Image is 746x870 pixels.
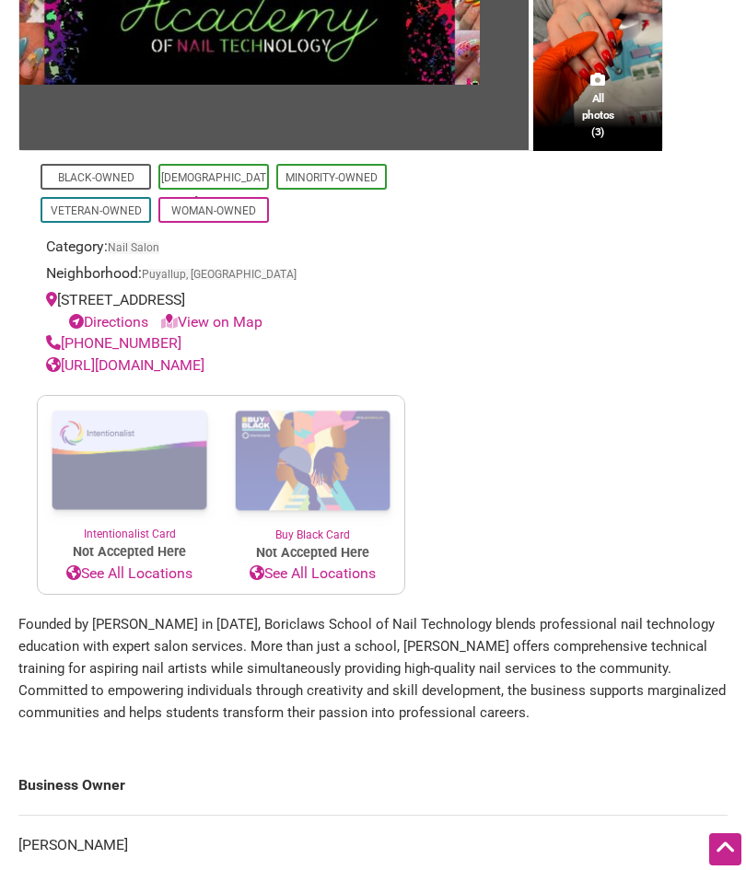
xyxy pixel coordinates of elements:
[38,396,221,526] img: Intentionalist Card
[286,171,378,184] a: Minority-Owned
[221,543,404,563] span: Not Accepted Here
[46,356,204,374] a: [URL][DOMAIN_NAME]
[709,833,741,865] div: Scroll Back to Top
[18,756,728,815] td: Business Owner
[46,334,181,352] a: [PHONE_NUMBER]
[46,262,396,289] div: Neighborhood:
[46,289,396,333] div: [STREET_ADDRESS]
[38,563,221,585] a: See All Locations
[161,313,262,331] a: View on Map
[58,171,134,184] a: Black-Owned
[38,542,221,563] span: Not Accepted Here
[18,613,728,724] p: Founded by [PERSON_NAME] in [DATE], Boriclaws School of Nail Technology blends professional nail ...
[46,236,396,262] div: Category:
[221,563,404,585] a: See All Locations
[69,313,148,331] a: Directions
[38,396,221,542] a: Intentionalist Card
[51,204,142,217] a: Veteran-Owned
[582,91,614,141] span: All photos (3)
[171,204,256,217] a: Woman-Owned
[108,241,159,254] a: Nail Salon
[142,269,297,280] span: Puyallup, [GEOGRAPHIC_DATA]
[221,396,404,527] img: Buy Black Card
[221,396,404,543] a: Buy Black Card
[161,171,266,208] a: [DEMOGRAPHIC_DATA]-Owned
